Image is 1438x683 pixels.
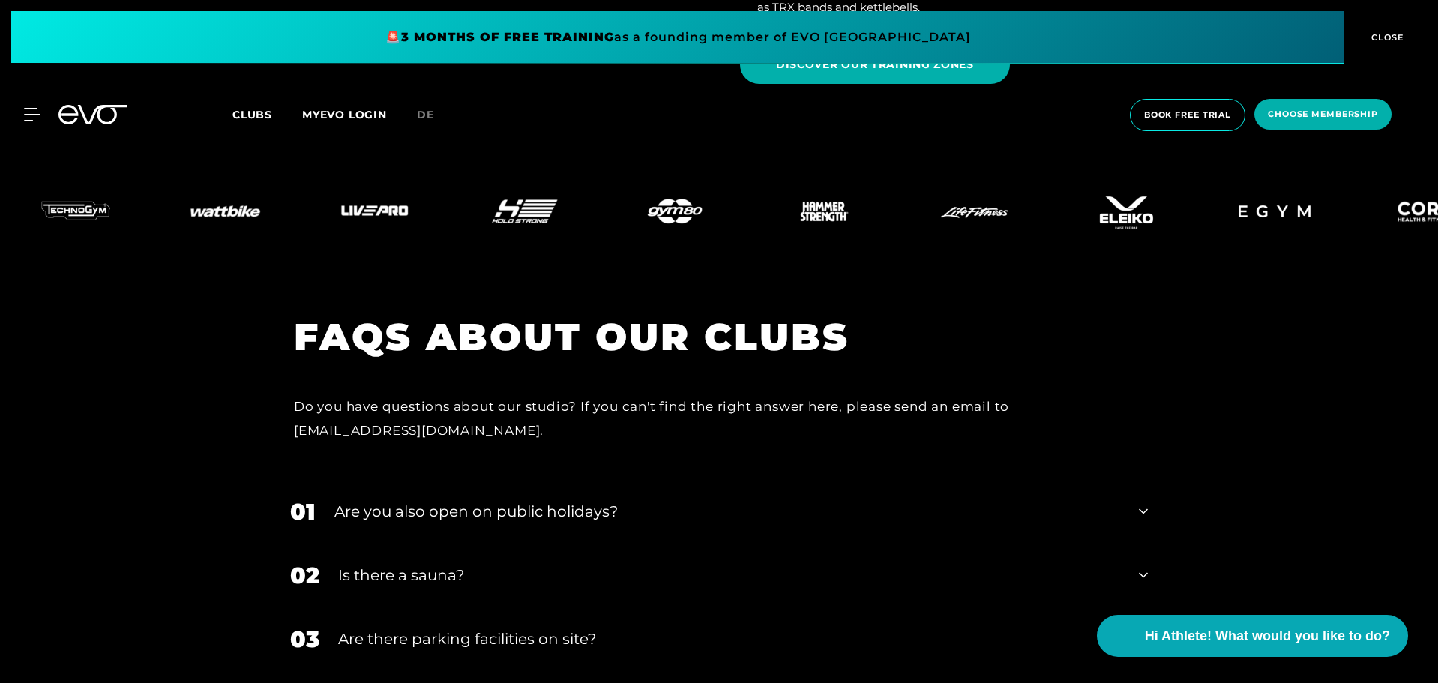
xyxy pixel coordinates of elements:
span: Hi Athlete! What would you like to do? [1145,626,1390,646]
button: CLOSE [1344,11,1427,64]
button: Hi Athlete! What would you like to do? [1097,615,1408,657]
div: Are there parking facilities on site? [338,628,1120,650]
span: de [417,108,434,121]
div: 02 [290,559,319,592]
img: evofitness – null [450,174,600,249]
img: evofitness – null [750,174,900,249]
span: CLOSE [1368,31,1404,44]
img: evofitness – null [1200,174,1350,249]
img: evofitness – null [150,174,300,249]
a: choose membership [1250,99,1396,131]
div: 01 [290,495,316,529]
a: book free trial [1125,99,1250,131]
a: de [417,106,452,124]
div: Do you have questions about our studio? If you can't find the right answer here, please send an e... [294,394,1125,443]
div: 03 [290,622,319,656]
img: evofitness – null [600,174,750,249]
span: book free trial [1144,109,1231,121]
img: evofitness – null [900,174,1050,249]
img: evofitness – null [1050,174,1200,249]
a: MYEVO LOGIN [302,108,387,121]
h1: FAQS ABOUT OUR CLUBS [294,313,1125,361]
span: Clubs [232,108,272,121]
img: evofitness – null [300,174,450,249]
div: Is there a sauna? [338,564,1120,586]
a: Clubs [232,107,302,121]
div: Are you also open on public holidays? [334,500,1120,523]
span: choose membership [1268,108,1378,121]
